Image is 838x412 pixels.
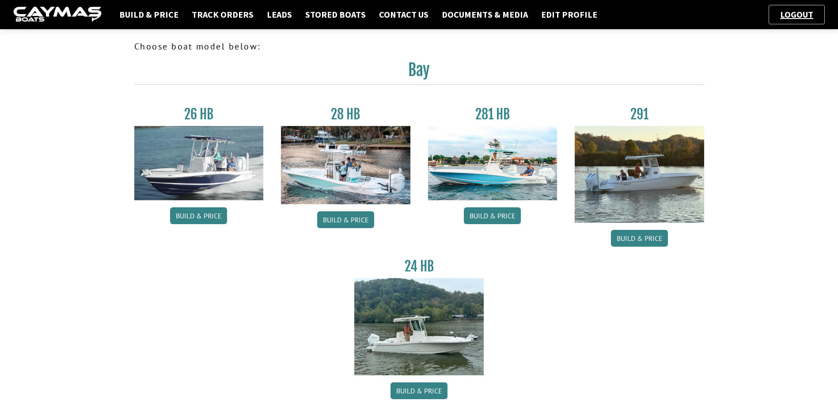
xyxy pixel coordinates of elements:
img: 26_new_photo_resized.jpg [134,126,264,200]
img: 28_hb_thumbnail_for_caymas_connect.jpg [281,126,410,204]
a: Edit Profile [537,9,602,20]
a: Build & Price [170,207,227,224]
a: Build & Price [611,230,668,247]
a: Stored Boats [301,9,370,20]
h3: 28 HB [281,106,410,122]
img: caymas-dealer-connect-2ed40d3bc7270c1d8d7ffb4b79bf05adc795679939227970def78ec6f6c03838.gif [13,7,102,23]
a: Contact Us [375,9,433,20]
a: Build & Price [464,207,521,224]
a: Logout [776,9,818,20]
a: Track Orders [187,9,258,20]
h3: 24 HB [354,258,484,275]
a: Documents & Media [437,9,532,20]
a: Build & Price [391,382,447,399]
img: 291_Thumbnail.jpg [575,126,704,223]
h3: 26 HB [134,106,264,122]
p: Choose boat model below: [134,40,704,53]
h3: 291 [575,106,704,122]
img: 24_HB_thumbnail.jpg [354,278,484,375]
img: 28-hb-twin.jpg [428,126,557,200]
a: Leads [262,9,296,20]
h3: 281 HB [428,106,557,122]
h2: Bay [134,60,704,85]
a: Build & Price [115,9,183,20]
a: Build & Price [317,211,374,228]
